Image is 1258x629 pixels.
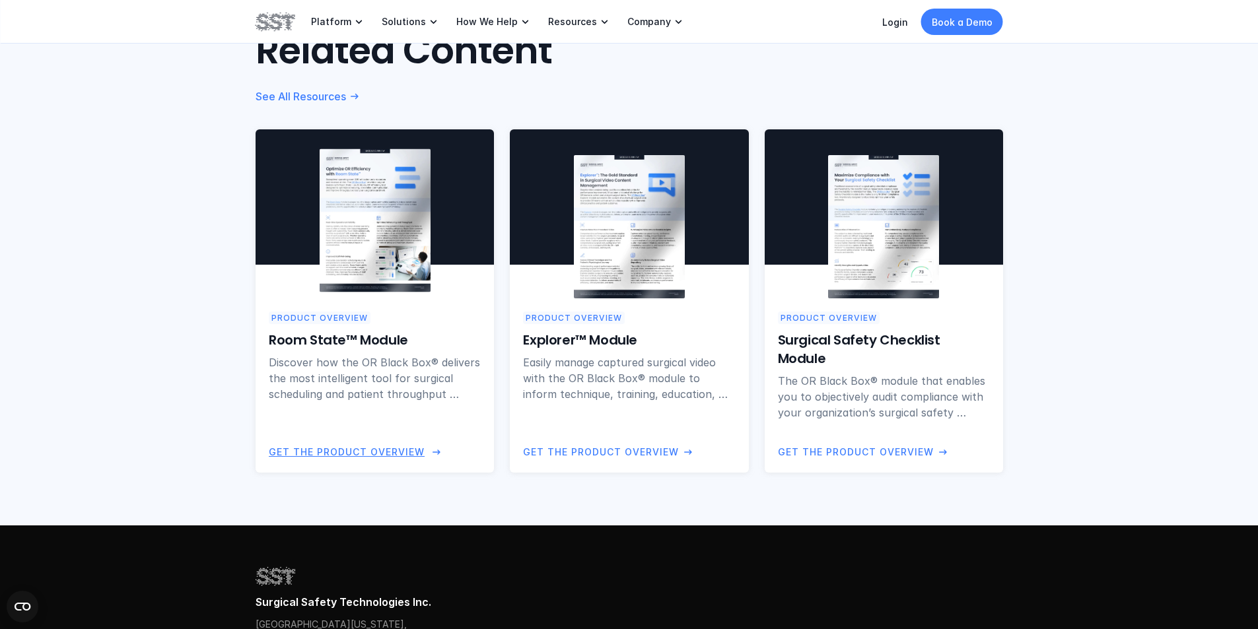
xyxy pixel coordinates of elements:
h2: Related Content [256,29,1003,73]
a: Book a Demo [921,9,1003,35]
img: Explorer product overview cover [573,155,684,298]
p: Get the Product Overview [777,445,933,459]
a: Login [882,17,908,28]
h6: Surgical Safety Checklist Module [777,331,989,368]
p: Resources [548,16,597,28]
p: See All Resources [256,90,346,104]
img: SST logo [256,11,295,33]
p: How We Help [456,16,518,28]
p: Product Overview [780,312,876,324]
p: The OR Black Box® module that enables you to objectively audit compliance with your organization’... [777,373,989,420]
a: Explorer product overview coverProduct OverviewExplorer™ ModuleEasily manage captured surgical vi... [510,129,748,473]
p: Easily manage captured surgical video with the OR Black Box® module to inform technique, training... [523,354,735,402]
h6: Room State™ Module [269,331,481,349]
a: Room State product overview coverProduct OverviewRoom State™ ModuleDiscover how the OR Black Box®... [256,129,494,473]
a: Surgical Safety Checklist product overview coverProduct OverviewSurgical Safety Checklist ModuleT... [764,129,1002,473]
p: Surgical Safety Technologies Inc. [256,595,1003,609]
p: Company [627,16,671,28]
p: Product Overview [526,312,622,324]
a: See All Resources [256,90,361,104]
img: Room State product overview cover [319,149,430,292]
img: SST logo [256,565,295,587]
p: Book a Demo [932,15,993,29]
img: Surgical Safety Checklist product overview cover [828,155,939,298]
p: Get the Product Overview [269,445,425,459]
button: Open CMP widget [7,591,38,622]
p: Discover how the OR Black Box® delivers the most intelligent tool for surgical scheduling and pat... [269,354,481,402]
h6: Explorer™ Module [523,331,735,349]
p: Product Overview [271,312,368,324]
p: Solutions [382,16,426,28]
p: Platform [311,16,351,28]
p: Get the Product Overview [523,445,679,459]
